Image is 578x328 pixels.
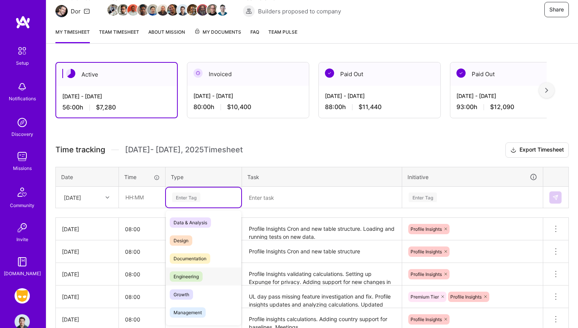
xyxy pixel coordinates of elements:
[243,219,401,240] textarea: Profile Insights Cron and new table structure. Loading and running tests on new data.
[450,294,482,300] span: Profile Insights
[409,191,437,203] div: Enter Tag
[243,241,401,262] textarea: Profile Insights Cron and new table structure
[197,4,208,16] img: Team Member Avatar
[170,253,210,264] span: Documentation
[170,217,211,228] span: Data & Analysis
[15,15,31,29] img: logo
[64,193,81,201] div: [DATE]
[96,103,116,111] span: $7,280
[510,146,516,154] i: icon Download
[242,167,402,187] th: Task
[4,269,41,277] div: [DOMAIN_NAME]
[456,92,566,100] div: [DATE] - [DATE]
[170,289,193,300] span: Growth
[319,62,440,86] div: Paid Out
[170,235,192,246] span: Design
[55,5,68,17] img: Team Architect
[137,4,149,16] img: Team Member Avatar
[13,164,32,172] div: Missions
[411,294,439,300] span: Premium Tier
[157,4,169,16] img: Team Member Avatar
[545,88,548,93] img: right
[411,249,442,255] span: Profile Insights
[227,103,251,111] span: $10,400
[218,3,227,16] a: Team Member Avatar
[193,103,303,111] div: 80:00 h
[119,242,165,262] input: HH:MM
[117,4,129,16] img: Team Member Avatar
[505,142,569,158] button: Export Timesheet
[55,145,105,155] span: Time tracking
[148,3,158,16] a: Team Member Avatar
[119,219,165,239] input: HH:MM
[178,3,188,16] a: Team Member Avatar
[125,145,243,155] span: [DATE] - [DATE] , 2025 Timesheet
[13,183,31,201] img: Community
[193,92,303,100] div: [DATE] - [DATE]
[208,3,218,16] a: Team Member Avatar
[66,69,75,78] img: Active
[14,43,30,59] img: setup
[62,270,112,278] div: [DATE]
[268,29,297,35] span: Team Pulse
[119,187,165,207] input: HH:MM
[118,3,128,16] a: Team Member Avatar
[170,307,206,318] span: Management
[250,28,259,43] a: FAQ
[158,3,168,16] a: Team Member Avatar
[168,3,178,16] a: Team Member Avatar
[544,2,569,17] button: Share
[119,287,165,307] input: HH:MM
[11,130,33,138] div: Discovery
[411,271,442,277] span: Profile Insights
[258,7,341,15] span: Builders proposed to company
[408,173,537,181] div: Initiative
[325,92,434,100] div: [DATE] - [DATE]
[194,28,241,43] a: My Documents
[56,63,177,86] div: Active
[55,28,90,43] a: My timesheet
[148,28,185,43] a: About Mission
[188,3,198,16] a: Team Member Avatar
[194,28,241,36] span: My Documents
[99,28,139,43] a: Team timesheet
[62,103,171,111] div: 56:00 h
[243,264,401,285] textarea: Profile Insights validating calculations. Setting up Expunge for privacy. Adding support for new ...
[411,317,442,322] span: Profile Insights
[62,92,171,100] div: [DATE] - [DATE]
[62,315,112,323] div: [DATE]
[450,62,572,86] div: Paid Out
[456,103,566,111] div: 93:00 h
[15,288,30,304] img: Grindr: Mobile + BE + Cloud
[128,3,138,16] a: Team Member Avatar
[119,264,165,284] input: HH:MM
[71,7,81,15] div: Dor
[62,248,112,256] div: [DATE]
[15,115,30,130] img: discovery
[107,4,119,16] img: Team Member Avatar
[147,4,159,16] img: Team Member Avatar
[549,6,564,13] span: Share
[106,196,109,199] i: icon Chevron
[217,4,228,16] img: Team Member Avatar
[268,28,297,43] a: Team Pulse
[325,69,334,78] img: Paid Out
[166,167,242,187] th: Type
[167,4,179,16] img: Team Member Avatar
[243,286,401,307] textarea: UL day pass missing feature investigation and fix. Profile insights updates and analyzing calcula...
[62,293,112,301] div: [DATE]
[490,103,514,111] span: $12,090
[187,4,198,16] img: Team Member Avatar
[108,3,118,16] a: Team Member Avatar
[170,271,203,282] span: Engineering
[456,69,466,78] img: Paid Out
[207,4,218,16] img: Team Member Avatar
[15,79,30,95] img: bell
[124,173,160,181] div: Time
[138,3,148,16] a: Team Member Avatar
[56,167,119,187] th: Date
[13,288,32,304] a: Grindr: Mobile + BE + Cloud
[62,225,112,233] div: [DATE]
[177,4,188,16] img: Team Member Avatar
[325,103,434,111] div: 88:00 h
